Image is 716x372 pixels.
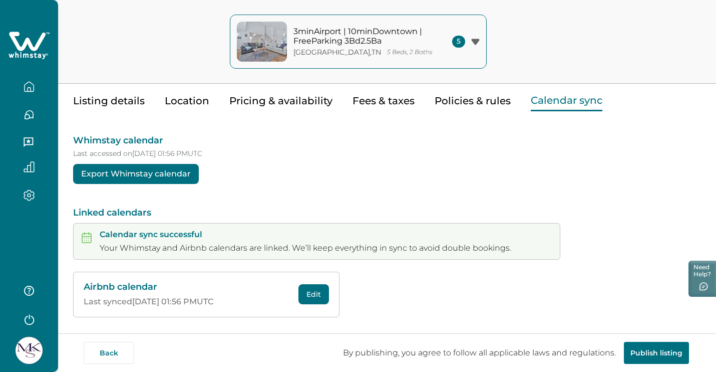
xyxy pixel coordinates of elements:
p: [GEOGRAPHIC_DATA] , TN [293,48,381,57]
button: Edit [298,284,329,304]
p: Your Whimstay and Airbnb calendars are linked. We’ll keep everything in sync to avoid double book... [100,243,511,253]
button: Back [84,342,134,364]
button: Policies & rules [435,91,511,111]
img: property-cover [237,22,287,62]
span: 5 [452,36,465,48]
button: Pricing & availability [229,91,332,111]
p: Last accessed on [DATE] 01:56 PM UTC [73,149,701,158]
img: Whimstay Host [16,337,43,364]
button: Publish listing [624,342,689,364]
p: 5 Beds, 2 Baths [387,49,433,56]
p: Airbnb calendar [84,282,292,292]
button: Fees & taxes [352,91,415,111]
p: Last synced [DATE] 01:56 PM UTC [84,297,292,307]
p: By publishing, you agree to follow all applicable laws and regulations. [335,348,624,358]
button: Calendar sync [531,91,602,111]
p: Calendar sync successful [100,230,511,240]
button: Location [165,91,209,111]
p: Whimstay calendar [73,134,701,146]
p: Linked calendars [73,208,701,218]
button: Export Whimstay calendar [73,164,199,184]
button: property-cover3minAirport | 10minDowntown | FreeParking 3Bd2.5Ba[GEOGRAPHIC_DATA],TN5 Beds, 2 Baths5 [230,15,487,69]
button: Listing details [73,91,145,111]
p: 3minAirport | 10minDowntown | FreeParking 3Bd2.5Ba [293,27,429,46]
